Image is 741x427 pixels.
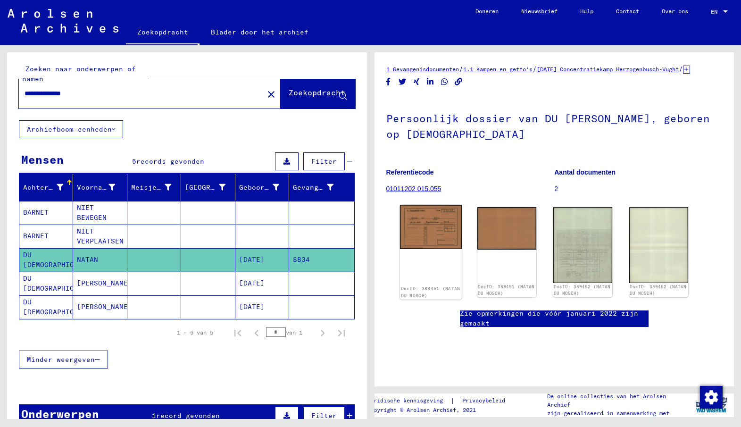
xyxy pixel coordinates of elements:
font: Hulp [580,8,593,15]
button: Delen op Facebook [383,76,393,88]
button: Volgende pagina [313,323,332,342]
a: Zoekopdracht [126,21,200,45]
font: BARNET [23,208,49,217]
font: Zoeken naar onderwerpen of namen [22,65,136,83]
font: DU [DEMOGRAPHIC_DATA] [23,251,100,269]
font: NIET BEWEGEN [77,203,107,222]
button: Minder weergeven [19,351,108,368]
font: Nieuwsbrief [521,8,558,15]
mat-header-cell: Geboortedatum [235,174,289,201]
font: Meisjesnaam [131,183,178,192]
font: Doneren [475,8,499,15]
a: DocID: 389451 (NATAN DU MOSCH) [400,286,460,298]
font: [GEOGRAPHIC_DATA] [185,183,257,192]
font: Juridische kennisgeving [367,397,443,404]
font: Aantal documenten [554,168,616,176]
div: Voornaam [77,180,126,195]
font: record gevonden [156,411,220,420]
font: Referentiecode [386,168,434,176]
a: DocID: 389451 (NATAN DU MOSCH) [478,284,534,296]
font: DU [DEMOGRAPHIC_DATA] [23,298,100,316]
font: | [450,396,455,405]
font: Filter [311,157,337,166]
div: Achternaam [23,180,75,195]
mat-header-cell: Gevangene # [289,174,354,201]
font: Zoekopdracht [137,28,188,36]
font: Zie opmerkingen die vóór januari 2022 zijn gemaakt [460,309,638,327]
button: Delen op Twitter [398,76,408,88]
font: Copyright © Arolsen Archief, 2021 [367,406,476,413]
font: Persoonlijk dossier van DU [PERSON_NAME], geboren op [DEMOGRAPHIC_DATA] [386,112,710,141]
font: Archiefboom-eenheden [27,125,112,134]
font: 8834 [293,255,310,264]
img: 002.jpg [477,207,536,250]
img: Arolsen_neg.svg [8,9,118,33]
a: Juridische kennisgeving [367,396,450,406]
button: Zoekopdracht [281,79,355,109]
font: Minder weergeven [27,355,95,364]
font: Contact [616,8,639,15]
div: [GEOGRAPHIC_DATA] [185,180,237,195]
mat-header-cell: Meisjesnaam [127,174,181,201]
button: Delen op Xing [412,76,422,88]
font: / [533,65,537,73]
mat-header-cell: Geboorteplaats [181,174,235,201]
div: Geboortedatum [239,180,291,195]
button: Laatste pagina [332,323,351,342]
font: zijn gerealiseerd in samenwerking met [547,410,669,417]
font: records gevonden [136,157,204,166]
font: NIET VERPLAATSEN [77,227,124,245]
button: Filter [303,152,345,170]
a: 1.1 Kampen en getto's [463,66,533,73]
div: Gevangene # [293,180,345,195]
a: DocID: 389452 (NATAN DU MOSCH) [630,284,686,296]
font: 1 [152,411,156,420]
font: 01011202 015.055 [386,185,441,193]
font: 1 – 5 van 5 [177,329,213,336]
button: Filter [303,407,345,425]
font: [PERSON_NAME] [77,279,132,287]
font: Over ons [662,8,688,15]
a: 1 Gevangenisdocumenten [386,66,459,73]
button: Duidelijk [262,84,281,103]
font: Achternaam [23,183,66,192]
font: Geboortedatum [239,183,294,192]
font: [DATE] [239,302,265,311]
font: [PERSON_NAME] [77,302,132,311]
button: Delen op LinkedIn [425,76,435,88]
button: Vorige pagina [247,323,266,342]
mat-header-cell: Achternaam [19,174,73,201]
font: Blader door het archief [211,28,308,36]
button: Link kopiëren [454,76,464,88]
img: yv_logo.png [694,393,729,417]
mat-header-cell: Voornaam [73,174,127,201]
div: Meisjesnaam [131,180,183,195]
font: Privacybeleid [462,397,505,404]
font: EN [711,8,717,15]
button: Delen op WhatsApp [440,76,450,88]
button: Eerste pagina [228,323,247,342]
a: Blader door het archief [200,21,320,43]
img: 001.jpg [400,205,461,249]
font: BARNET [23,232,49,240]
font: [DATE] [239,255,265,264]
font: DU [DEMOGRAPHIC_DATA] [23,274,100,293]
a: Zie opmerkingen die vóór januari 2022 zijn gemaakt [460,309,649,328]
font: 2 [554,185,558,193]
img: 001.jpg [553,207,612,283]
font: NATAN [77,255,98,264]
font: Gevangene # [293,183,340,192]
a: [DATE] Concentratiekamp Herzogenbusch-Vught [537,66,679,73]
a: Privacybeleid [455,396,516,406]
a: DocID: 389452 (NATAN DU MOSCH) [554,284,610,296]
font: [DATE] [239,279,265,287]
font: Filter [311,411,337,420]
button: Archiefboom-eenheden [19,120,123,138]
